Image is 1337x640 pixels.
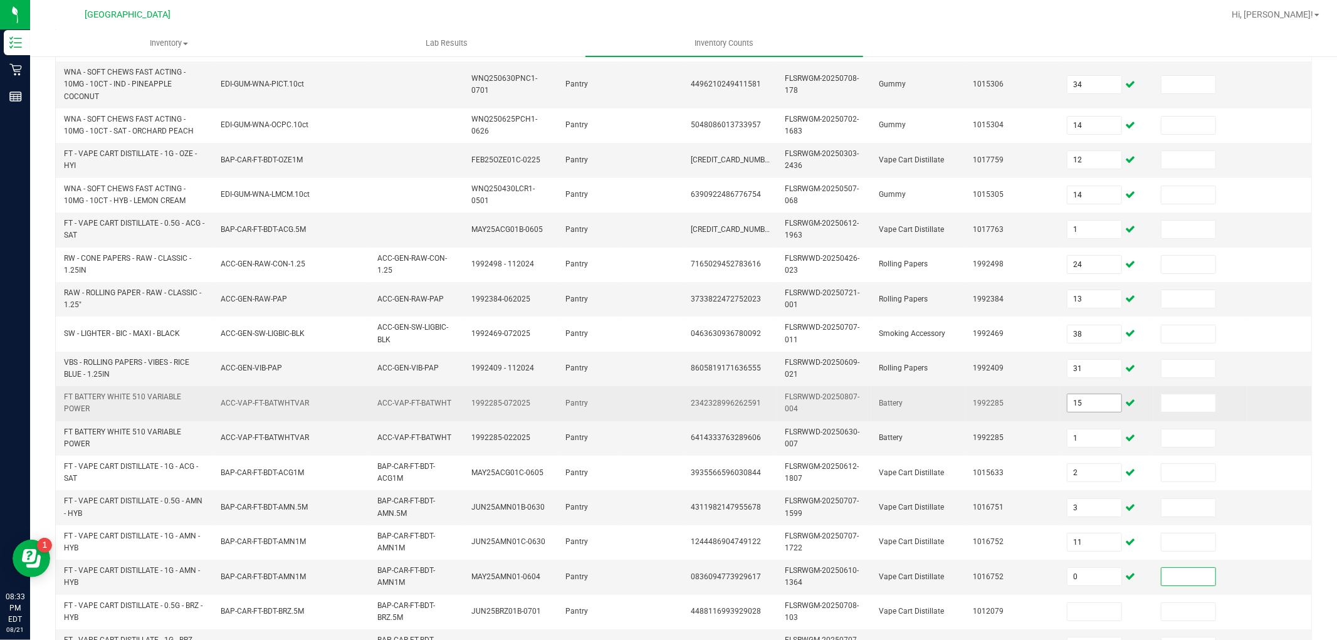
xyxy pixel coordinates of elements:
iframe: Resource center [13,540,50,577]
span: 1992469 [973,329,1004,338]
span: Pantry [565,155,588,164]
span: 4311982147955678 [691,503,761,511]
span: FLSRWGM-20250612-1807 [785,462,859,483]
span: FLSRWGM-20250708-178 [785,74,859,95]
span: 1992498 - 112024 [471,260,534,268]
span: 1992285-022025 [471,433,530,442]
span: 1992285 [973,433,1004,442]
span: Smoking Accessory [879,329,945,338]
span: 3733822472752023 [691,295,761,303]
inline-svg: Reports [9,90,22,103]
span: FLSRWGM-20250507-068 [785,184,859,205]
span: 2342328996262591 [691,399,761,407]
p: 08:33 PM EDT [6,591,24,625]
span: SW - LIGHTER - BIC - MAXI - BLACK [64,329,180,338]
span: Vape Cart Distillate [879,503,944,511]
span: 1016752 [973,572,1004,581]
inline-svg: Retail [9,63,22,76]
span: 7165029452783616 [691,260,761,268]
span: 1012079 [973,607,1004,616]
span: 0463630936780092 [691,329,761,338]
span: WNQ250625PCH1-0626 [471,115,537,135]
span: Pantry [565,607,588,616]
span: JUN25BRZ01B-0701 [471,607,541,616]
span: VBS - ROLLING PAPERS - VIBES - RICE BLUE - 1.25IN [64,358,189,379]
span: ACC-GEN-RAW-CON-1.25 [377,254,447,275]
span: Rolling Papers [879,295,928,303]
span: WNA - SOFT CHEWS FAST ACTING - 10MG - 10CT - SAT - ORCHARD PEACH [64,115,194,135]
span: JUN25AMN01B-0630 [471,503,545,511]
span: Pantry [565,295,588,303]
span: FT - VAPE CART DISTILLATE - 1G - AMN - HYB [64,566,200,587]
a: Inventory Counts [585,30,863,56]
span: Pantry [565,433,588,442]
span: 6414333763289606 [691,433,761,442]
span: BAP-CAR-FT-BDT-AMN.5M [221,503,308,511]
span: 1992384 [973,295,1004,303]
inline-svg: Inventory [9,36,22,49]
span: Gummy [879,80,906,88]
span: Gummy [879,120,906,129]
span: FLSRWGM-20250612-1963 [785,219,859,239]
span: 8605819171636555 [691,364,761,372]
span: WNQ250630PNC1-0701 [471,74,537,95]
span: Inventory Counts [678,38,771,49]
span: ACC-GEN-SW-LIGBIC-BLK [221,329,305,338]
span: Pantry [565,572,588,581]
span: Pantry [565,537,588,546]
span: Vape Cart Distillate [879,607,944,616]
span: 1992498 [973,260,1004,268]
span: FT - VAPE CART DISTILLATE - 0.5G - BRZ - HYB [64,601,202,622]
span: Battery [879,399,903,407]
span: FLSRWGM-20250702-1683 [785,115,859,135]
span: 1015633 [973,468,1004,477]
span: 4488116993929028 [691,607,761,616]
span: Pantry [565,399,588,407]
span: 1016751 [973,503,1004,511]
span: MAY25ACG01C-0605 [471,468,543,477]
span: Rolling Papers [879,364,928,372]
span: FLSRWWD-20250807-004 [785,392,859,413]
span: RAW - ROLLING PAPER - RAW - CLASSIC - 1.25" [64,288,201,309]
span: Pantry [565,364,588,372]
span: Lab Results [409,38,485,49]
span: ACC-GEN-VIB-PAP [221,364,282,372]
span: MAY25ACG01B-0605 [471,225,543,234]
span: FLSRWWD-20250721-001 [785,288,859,309]
span: FLSRWWD-20250707-011 [785,323,859,344]
span: ACC-VAP-FT-BATWHTVAR [221,399,309,407]
span: MAY25AMN01-0604 [471,572,540,581]
span: JUN25AMN01C-0630 [471,537,545,546]
span: WNA - SOFT CHEWS FAST ACTING - 10MG - 10CT - IND - PINEAPPLE COCONUT [64,68,186,100]
span: BAP-CAR-FT-BDT-AMN1M [377,532,435,552]
span: ACC-GEN-RAW-CON-1.25 [221,260,305,268]
span: Pantry [565,120,588,129]
span: Rolling Papers [879,260,928,268]
span: FLSRWGM-20250707-1722 [785,532,859,552]
span: BAP-CAR-FT-BDT-ACG.5M [221,225,306,234]
span: 1244486904749122 [691,537,761,546]
span: BAP-CAR-FT-BDT-AMN1M [377,566,435,587]
span: BAP-CAR-FT-BDT-AMN.5M [377,496,435,517]
span: FT BATTERY WHITE 510 VARIABLE POWER [64,392,181,413]
span: FLSRWGM-20250708-103 [785,601,859,622]
span: 3935566596030844 [691,468,761,477]
span: [GEOGRAPHIC_DATA] [85,9,171,20]
span: 1017763 [973,225,1004,234]
span: FLSRWWD-20250630-007 [785,428,859,448]
span: BAP-CAR-FT-BDT-OZE1M [221,155,303,164]
span: ACC-VAP-FT-BATWHTVAR [221,433,309,442]
span: 1992469-072025 [471,329,530,338]
span: ACC-GEN-SW-LIGBIC-BLK [377,323,448,344]
span: 6390922486776754 [691,190,761,199]
span: ACC-VAP-FT-BATWHT [377,399,451,407]
span: EDI-GUM-WNA-OCPC.10ct [221,120,308,129]
span: FLSRWGM-20250610-1364 [785,566,859,587]
p: 08/21 [6,625,24,634]
span: Pantry [565,503,588,511]
span: 4496210249411581 [691,80,761,88]
span: EDI-GUM-WNA-LMCM.10ct [221,190,310,199]
span: BAP-CAR-FT-BDT-ACG1M [221,468,304,477]
span: [CREDIT_CARD_NUMBER] [691,155,775,164]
